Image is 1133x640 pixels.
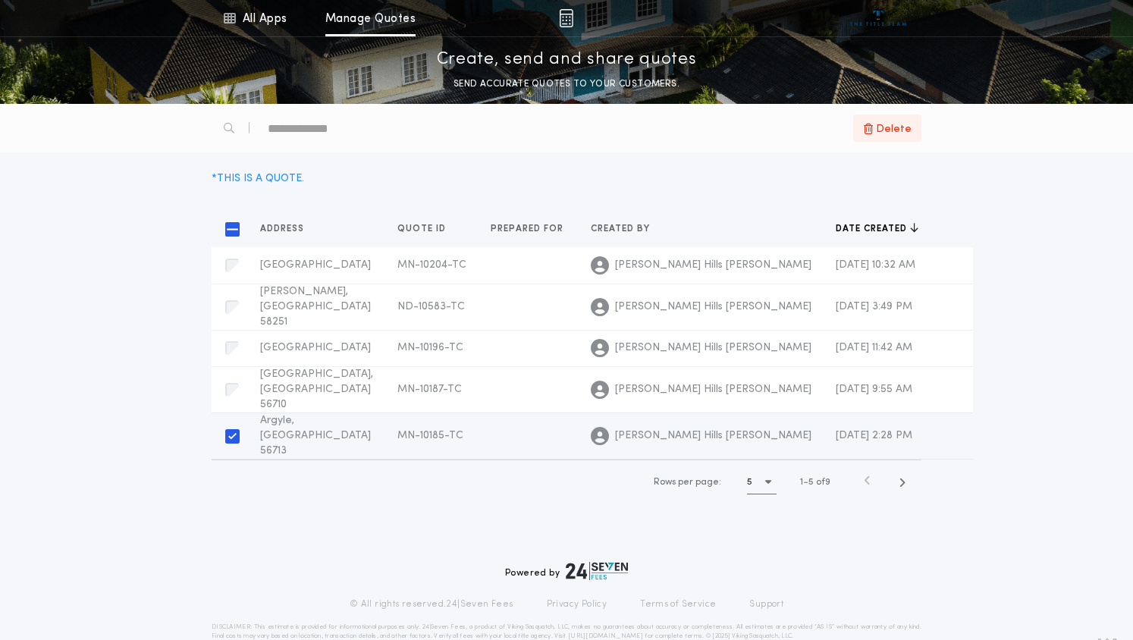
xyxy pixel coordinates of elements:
button: Quote ID [397,221,457,237]
img: img [559,9,573,27]
span: [GEOGRAPHIC_DATA], [GEOGRAPHIC_DATA] 56710 [260,369,373,410]
span: Argyle, [GEOGRAPHIC_DATA] 56713 [260,415,371,456]
a: Privacy Policy [547,598,607,610]
span: [GEOGRAPHIC_DATA] [260,342,371,353]
a: Support [749,598,783,610]
span: Address [260,223,307,235]
span: Prepared for [491,223,566,235]
a: [URL][DOMAIN_NAME] [568,633,643,639]
span: [PERSON_NAME] Hills [PERSON_NAME] [615,300,811,315]
span: [DATE] 9:55 AM [836,384,912,395]
div: Powered by [505,562,628,580]
span: [PERSON_NAME] Hills [PERSON_NAME] [615,340,811,356]
span: Rows per page: [654,478,721,487]
p: © All rights reserved. 24|Seven Fees [350,598,513,610]
button: Date created [836,221,918,237]
span: Delete [876,120,912,137]
button: Address [260,221,315,237]
h1: 5 [747,475,752,490]
span: [DATE] 10:32 AM [836,259,915,271]
span: [PERSON_NAME] Hills [PERSON_NAME] [615,382,811,397]
span: 5 [808,478,814,487]
span: [PERSON_NAME], [GEOGRAPHIC_DATA] 58251 [260,286,371,328]
button: Delete [853,115,921,142]
span: MN-10204-TC [397,259,466,271]
span: Date created [836,223,910,235]
button: 5 [747,470,777,494]
span: Quote ID [397,223,449,235]
span: MN-10187-TC [397,384,462,395]
div: * THIS IS A QUOTE. [212,171,304,187]
img: vs-icon [850,11,907,26]
span: of 9 [816,475,830,489]
p: Create, send and share quotes [437,48,697,72]
span: MN-10196-TC [397,342,463,353]
span: Created by [591,223,653,235]
a: Terms of Service [640,598,716,610]
p: SEND ACCURATE QUOTES TO YOUR CUSTOMERS. [454,77,679,92]
button: Created by [591,221,661,237]
img: logo [566,562,628,580]
span: [DATE] 3:49 PM [836,301,912,312]
span: [DATE] 11:42 AM [836,342,912,353]
span: [DATE] 2:28 PM [836,430,912,441]
span: MN-10185-TC [397,430,463,441]
span: ND-10583-TC [397,301,465,312]
span: [PERSON_NAME] Hills [PERSON_NAME] [615,428,811,444]
span: 1 [800,478,803,487]
span: [PERSON_NAME] Hills [PERSON_NAME] [615,258,811,273]
span: [GEOGRAPHIC_DATA] [260,259,371,271]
